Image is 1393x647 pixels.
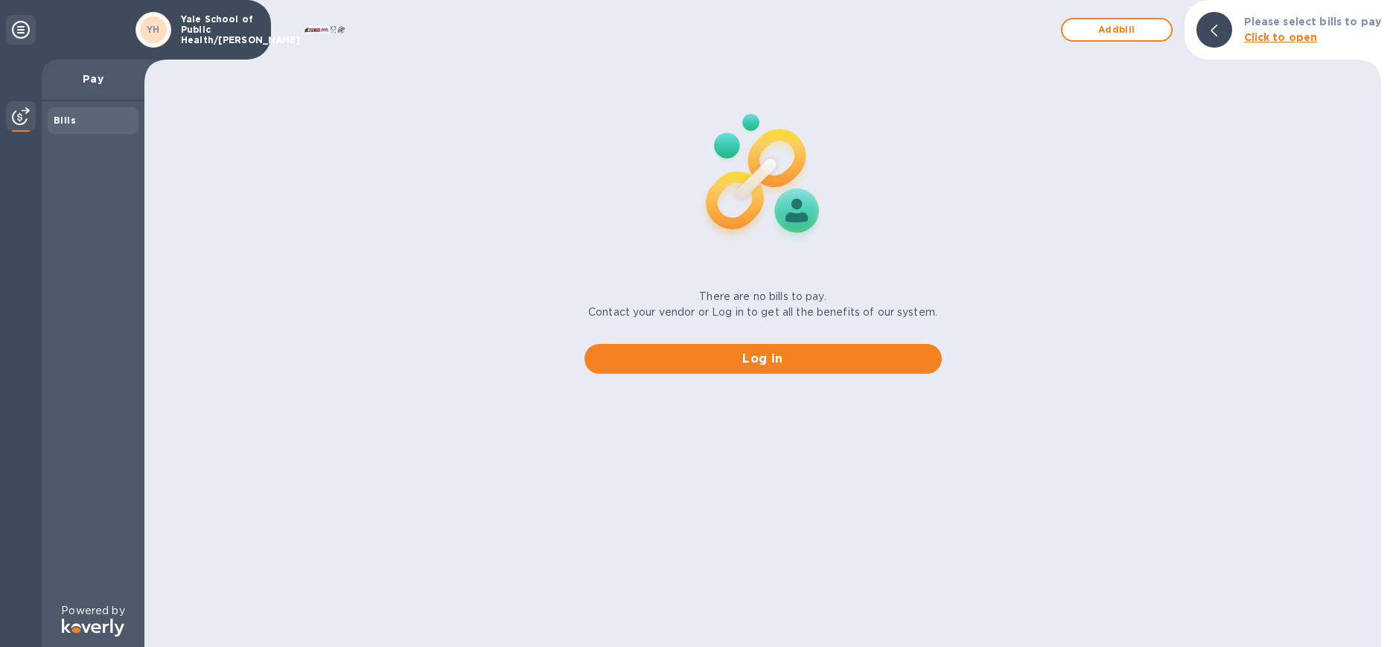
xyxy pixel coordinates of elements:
p: Yale School of Public Health/[PERSON_NAME] [181,14,255,45]
button: Log in [584,344,942,374]
p: There are no bills to pay. Contact your vendor or Log in to get all the benefits of our system. [588,289,937,320]
span: Log in [596,350,930,368]
b: Please select bills to pay [1244,16,1381,28]
b: Bills [54,115,76,126]
img: Logo [62,619,124,637]
p: Powered by [61,603,124,619]
b: YH [147,24,160,35]
span: Add bill [1074,21,1159,39]
b: Click to open [1244,31,1318,43]
p: Pay [54,71,133,86]
button: Addbill [1061,18,1173,42]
